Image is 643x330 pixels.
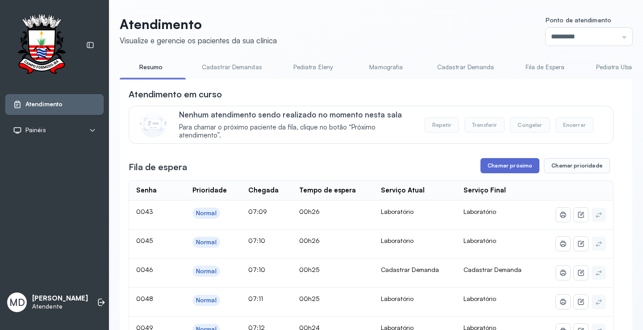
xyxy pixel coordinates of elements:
span: Laboratório [463,295,496,302]
span: 07:11 [248,295,263,302]
a: Cadastrar Demandas [193,60,271,75]
p: Atendente [32,303,88,310]
div: Cadastrar Demanda [381,266,450,274]
div: Normal [196,238,217,246]
p: Nenhum atendimento sendo realizado no momento nesta sala [179,110,415,119]
button: Congelar [510,117,550,133]
p: Atendimento [120,16,277,32]
span: Atendimento [25,100,63,108]
h3: Atendimento em curso [129,88,222,100]
span: 07:10 [248,266,265,273]
a: Fila de Espera [514,60,576,75]
a: Atendimento [13,100,96,109]
span: 00h25 [299,266,319,273]
span: Laboratório [463,237,496,244]
div: Laboratório [381,295,450,303]
span: Para chamar o próximo paciente da fila, clique no botão “Próximo atendimento”. [179,123,415,140]
a: Pediatra Eleny [282,60,344,75]
button: Chamar próximo [480,158,539,173]
button: Encerrar [555,117,593,133]
span: 00h26 [299,237,320,244]
div: Tempo de espera [299,186,356,195]
a: Cadastrar Demanda [428,60,503,75]
div: Normal [196,267,217,275]
button: Repetir [425,117,459,133]
span: Laboratório [463,208,496,215]
span: 0046 [136,266,153,273]
span: 0048 [136,295,153,302]
span: 0043 [136,208,153,215]
span: 00h26 [299,208,320,215]
h3: Fila de espera [129,161,187,173]
div: Prioridade [192,186,227,195]
button: Chamar prioridade [544,158,610,173]
div: Visualize e gerencie os pacientes da sua clínica [120,36,277,45]
div: Laboratório [381,208,450,216]
div: Laboratório [381,237,450,245]
p: [PERSON_NAME] [32,294,88,303]
div: Normal [196,297,217,304]
span: Cadastrar Demanda [463,266,522,273]
button: Transferir [464,117,505,133]
div: Normal [196,209,217,217]
div: Serviço Atual [381,186,425,195]
a: Mamografia [355,60,418,75]
img: Logotipo do estabelecimento [9,14,74,76]
div: Chegada [248,186,279,195]
span: 0045 [136,237,153,244]
span: 00h25 [299,295,319,302]
span: Ponto de atendimento [546,16,611,24]
div: Senha [136,186,157,195]
div: Serviço Final [463,186,506,195]
a: Resumo [120,60,182,75]
img: Imagem de CalloutCard [140,111,167,138]
span: Painéis [25,126,46,134]
span: 07:09 [248,208,267,215]
span: 07:10 [248,237,265,244]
